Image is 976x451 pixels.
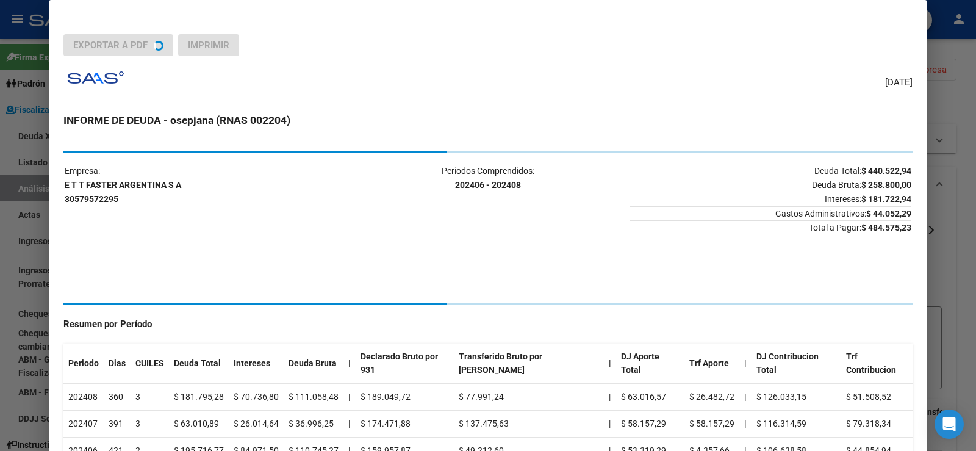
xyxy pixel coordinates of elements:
td: 3 [131,384,169,411]
td: | [343,384,356,411]
td: | [604,384,616,411]
th: | [343,344,356,384]
h4: Resumen por Período [63,317,913,331]
th: | [604,344,616,384]
td: $ 116.314,59 [752,410,841,437]
button: Imprimir [178,34,239,56]
td: $ 51.508,52 [841,384,913,411]
td: | [343,410,356,437]
td: $ 174.471,88 [356,410,454,437]
td: $ 26.014,64 [229,410,284,437]
th: | [739,410,752,437]
span: Gastos Administrativos: [630,206,911,218]
strong: E T T FASTER ARGENTINA S A 30579572295 [65,180,181,204]
th: | [739,344,752,384]
th: Intereses [229,344,284,384]
td: $ 126.033,15 [752,384,841,411]
th: Declarado Bruto por 931 [356,344,454,384]
td: $ 70.736,80 [229,384,284,411]
th: DJ Contribucion Total [752,344,841,384]
p: Deuda Total: Deuda Bruta: Intereses: [630,164,911,206]
td: $ 111.058,48 [284,384,343,411]
p: Periodos Comprendidos: [347,164,628,192]
strong: $ 440.522,94 [861,166,911,176]
th: Periodo [63,344,104,384]
th: CUILES [131,344,169,384]
span: Exportar a PDF [73,40,148,51]
strong: $ 484.575,23 [861,223,911,233]
th: | [739,384,752,411]
span: Imprimir [188,40,229,51]
td: $ 137.475,63 [454,410,604,437]
td: $ 63.016,57 [616,384,684,411]
td: 391 [104,410,131,437]
th: DJ Aporte Total [616,344,684,384]
td: $ 189.049,72 [356,384,454,411]
td: $ 77.991,24 [454,384,604,411]
span: [DATE] [885,76,913,90]
td: $ 79.318,34 [841,410,913,437]
th: Dias [104,344,131,384]
td: $ 58.157,29 [684,410,739,437]
td: $ 36.996,25 [284,410,343,437]
td: 202408 [63,384,104,411]
strong: $ 181.722,94 [861,194,911,204]
button: Exportar a PDF [63,34,173,56]
td: 202407 [63,410,104,437]
td: $ 58.157,29 [616,410,684,437]
strong: $ 258.800,00 [861,180,911,190]
td: 360 [104,384,131,411]
td: | [604,410,616,437]
strong: 202406 - 202408 [455,180,521,190]
td: $ 26.482,72 [684,384,739,411]
span: Total a Pagar: [630,220,911,233]
th: Trf Aporte [684,344,739,384]
p: Empresa: [65,164,346,206]
th: Deuda Bruta [284,344,343,384]
td: $ 181.795,28 [169,384,229,411]
td: 3 [131,410,169,437]
th: Transferido Bruto por [PERSON_NAME] [454,344,604,384]
h3: INFORME DE DEUDA - osepjana (RNAS 002204) [63,112,913,128]
div: Open Intercom Messenger [935,410,964,439]
td: $ 63.010,89 [169,410,229,437]
th: Deuda Total [169,344,229,384]
th: Trf Contribucion [841,344,913,384]
strong: $ 44.052,29 [866,209,911,218]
